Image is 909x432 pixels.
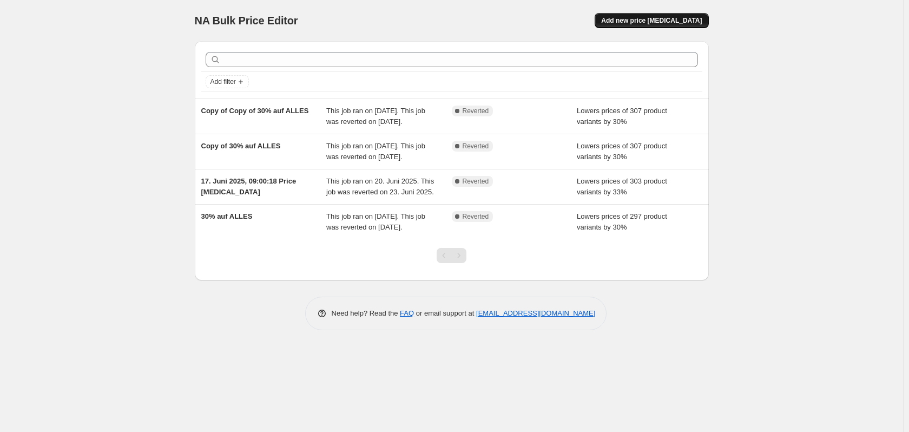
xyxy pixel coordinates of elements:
a: FAQ [400,309,414,317]
span: Copy of Copy of 30% auf ALLES [201,107,309,115]
button: Add new price [MEDICAL_DATA] [595,13,708,28]
a: [EMAIL_ADDRESS][DOMAIN_NAME] [476,309,595,317]
span: 17. Juni 2025, 09:00:18 Price [MEDICAL_DATA] [201,177,297,196]
span: Reverted [463,107,489,115]
span: Copy of 30% auf ALLES [201,142,281,150]
span: NA Bulk Price Editor [195,15,298,27]
span: 30% auf ALLES [201,212,253,220]
span: Lowers prices of 307 product variants by 30% [577,107,667,126]
span: Reverted [463,177,489,186]
span: This job ran on [DATE]. This job was reverted on [DATE]. [326,142,425,161]
nav: Pagination [437,248,466,263]
span: Add new price [MEDICAL_DATA] [601,16,702,25]
button: Add filter [206,75,249,88]
span: Need help? Read the [332,309,400,317]
span: This job ran on 20. Juni 2025. This job was reverted on 23. Juni 2025. [326,177,434,196]
span: or email support at [414,309,476,317]
span: Lowers prices of 297 product variants by 30% [577,212,667,231]
span: Reverted [463,212,489,221]
span: This job ran on [DATE]. This job was reverted on [DATE]. [326,212,425,231]
span: Add filter [210,77,236,86]
span: Reverted [463,142,489,150]
span: Lowers prices of 303 product variants by 33% [577,177,667,196]
span: This job ran on [DATE]. This job was reverted on [DATE]. [326,107,425,126]
span: Lowers prices of 307 product variants by 30% [577,142,667,161]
